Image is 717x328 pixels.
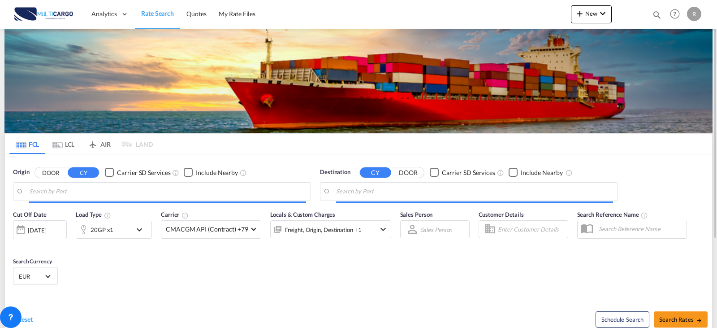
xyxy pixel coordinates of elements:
[270,211,336,218] span: Locals & Custom Charges
[654,311,708,328] button: Search Ratesicon-arrow-right
[166,225,248,234] span: CMACGM API (Contract) +79
[181,212,189,219] md-icon: The selected Trucker/Carrierwill be displayed in the rate results If the rates are from another f...
[498,223,565,236] input: Enter Customer Details
[659,316,702,323] span: Search Rates
[91,223,113,236] div: 20GP x1
[13,258,52,265] span: Search Currency
[270,220,391,238] div: Freight Origin Destination Factory Stuffingicon-chevron-down
[134,224,149,235] md-icon: icon-chevron-down
[172,169,179,176] md-icon: Unchecked: Search for CY (Container Yard) services for all selected carriers.Checked : Search for...
[196,168,238,177] div: Include Nearby
[574,10,608,17] span: New
[219,10,255,17] span: My Rate Files
[105,168,170,177] md-checkbox: Checkbox No Ink
[652,10,662,23] div: icon-magnify
[393,167,424,178] button: DOOR
[104,212,111,219] md-icon: icon-information-outline
[13,168,29,177] span: Origin
[19,272,44,280] span: EUR
[68,167,99,178] button: CY
[419,223,454,236] md-select: Sales Person
[184,168,238,177] md-checkbox: Checkbox No Ink
[652,10,662,20] md-icon: icon-magnify
[577,211,648,218] span: Search Reference Name
[13,211,47,218] span: Cut Off Date
[497,169,504,176] md-icon: Unchecked: Search for CY (Container Yard) services for all selected carriers.Checked : Search for...
[76,221,152,239] div: 20GP x1icon-chevron-down
[597,8,608,19] md-icon: icon-chevron-down
[13,4,74,24] img: 82db67801a5411eeacfdbd8acfa81e61.png
[320,168,350,177] span: Destination
[378,224,389,235] md-icon: icon-chevron-down
[641,212,648,219] md-icon: Your search will be saved by the below given name
[4,29,713,133] img: LCL+%26+FCL+BACKGROUND.png
[336,185,613,198] input: Search by Port
[28,226,46,234] div: [DATE]
[9,134,153,154] md-pagination-wrapper: Use the left and right arrow keys to navigate between tabs
[13,238,20,250] md-datepicker: Select
[9,315,33,325] div: icon-refreshReset
[687,7,701,21] div: R
[574,8,585,19] md-icon: icon-plus 400-fg
[9,134,45,154] md-tab-item: FCL
[91,9,117,18] span: Analytics
[161,211,189,218] span: Carrier
[13,220,67,239] div: [DATE]
[17,315,33,323] span: Reset
[141,9,174,17] span: Rate Search
[442,168,495,177] div: Carrier SD Services
[479,211,524,218] span: Customer Details
[430,168,495,177] md-checkbox: Checkbox No Ink
[594,222,687,236] input: Search Reference Name
[29,185,306,198] input: Search by Port
[400,211,433,218] span: Sales Person
[285,223,362,236] div: Freight Origin Destination Factory Stuffing
[696,317,702,324] md-icon: icon-arrow-right
[186,10,206,17] span: Quotes
[667,6,682,22] span: Help
[566,169,573,176] md-icon: Unchecked: Ignores neighbouring ports when fetching rates.Checked : Includes neighbouring ports w...
[571,5,612,23] button: icon-plus 400-fgNewicon-chevron-down
[117,168,170,177] div: Carrier SD Services
[81,134,117,154] md-tab-item: AIR
[76,211,111,218] span: Load Type
[35,167,66,178] button: DOOR
[18,270,53,283] md-select: Select Currency: € EUREuro
[596,311,649,328] button: Note: By default Schedule search will only considerorigin ports, destination ports and cut off da...
[667,6,687,22] div: Help
[240,169,247,176] md-icon: Unchecked: Ignores neighbouring ports when fetching rates.Checked : Includes neighbouring ports w...
[360,167,391,178] button: CY
[521,168,563,177] div: Include Nearby
[45,134,81,154] md-tab-item: LCL
[87,139,98,146] md-icon: icon-airplane
[509,168,563,177] md-checkbox: Checkbox No Ink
